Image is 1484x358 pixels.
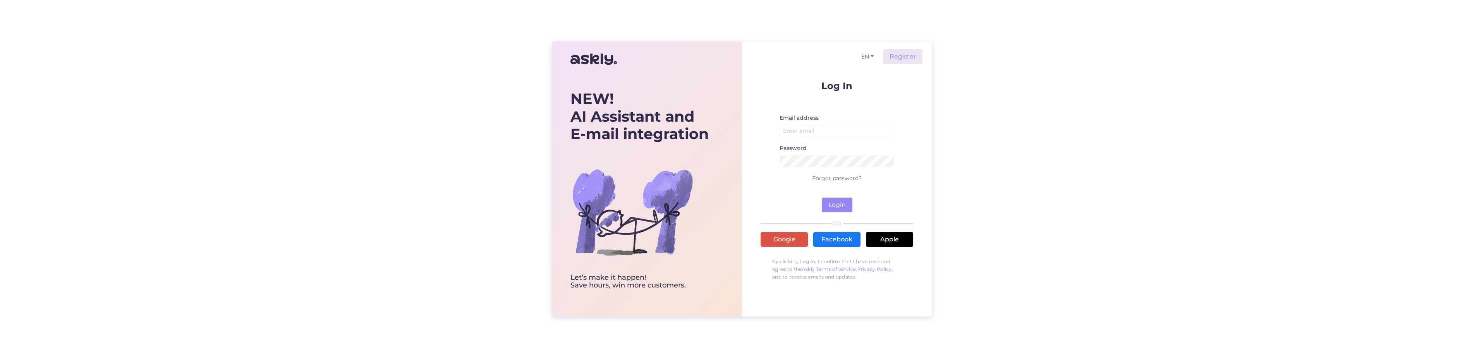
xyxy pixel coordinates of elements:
b: NEW! [570,89,614,108]
input: Enter email [780,125,894,137]
a: Facebook [813,232,861,247]
label: Email address [780,114,819,122]
label: Password [780,144,807,152]
img: Askly [570,50,617,69]
div: AI Assistant and E-mail integration [570,90,709,143]
p: Log In [761,81,913,91]
a: Privacy Policy [857,266,892,272]
p: By clicking Log In, I confirm that I have read and agree to the , , and to receive emails and upd... [761,254,913,285]
button: Login [822,198,852,212]
button: EN [858,51,877,62]
img: bg-askly [570,150,694,274]
a: Forgot password? [812,175,862,182]
a: Google [761,232,808,247]
a: Askly Terms of Service [802,266,856,272]
span: OR [831,221,843,226]
a: Apple [866,232,913,247]
a: Register [883,49,922,64]
div: Let’s make it happen! Save hours, win more customers. [570,274,709,289]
